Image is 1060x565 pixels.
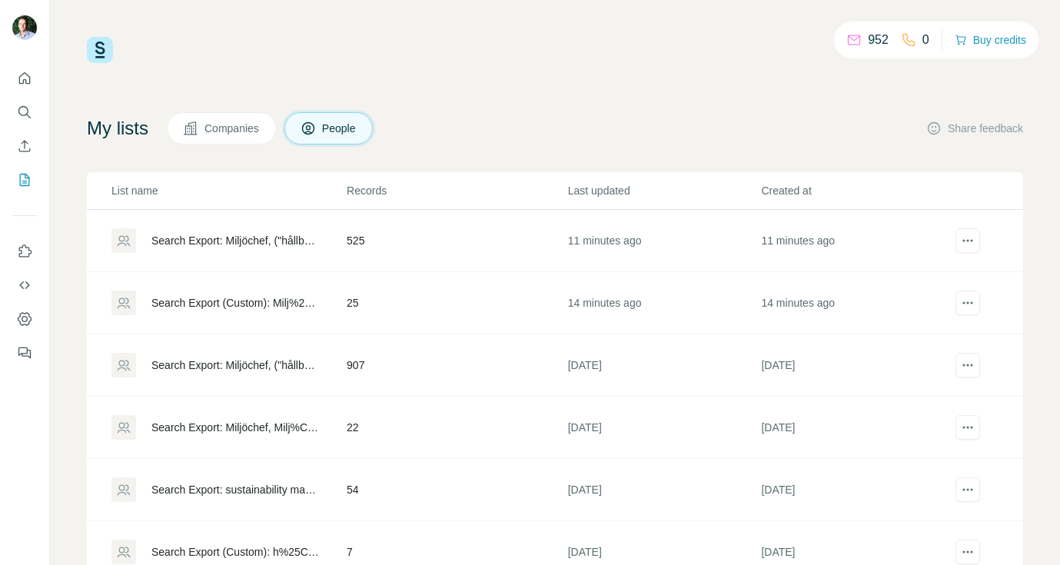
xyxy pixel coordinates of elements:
button: Buy credits [955,29,1026,51]
button: Use Surfe API [12,271,37,299]
td: 25 [346,272,567,334]
td: [DATE] [760,397,954,459]
td: [DATE] [567,334,761,397]
div: Search Export: sustainability manager, Chief Sustainability Officer, [GEOGRAPHIC_DATA], 1st degre... [151,482,321,497]
button: Dashboard [12,305,37,333]
button: actions [955,415,980,440]
td: [DATE] [760,334,954,397]
td: 54 [346,459,567,521]
button: Use Surfe on LinkedIn [12,238,37,265]
button: actions [955,540,980,564]
td: 525 [346,210,567,272]
td: 11 minutes ago [760,210,954,272]
p: Created at [761,183,953,198]
td: [DATE] [567,397,761,459]
button: actions [955,477,980,502]
button: Quick start [12,65,37,92]
button: Share feedback [926,121,1023,136]
button: Enrich CSV [12,132,37,160]
button: actions [955,291,980,315]
button: actions [955,353,980,377]
div: Search Export: Miljöchef, ("hållbarhet" OR "hållbarhetschef" OR "hållbarhetsansvarig" OR "hållbar... [151,233,321,248]
img: Surfe Logo [87,37,113,63]
button: My lists [12,166,37,194]
span: People [322,121,357,136]
div: Search Export: Miljöchef, Milj%C3%B6chef, MIlj%C3%B6ansvarig, H%C3%A5llbarhetschef, H%C3%A5llbarh... [151,420,321,435]
td: 14 minutes ago [760,272,954,334]
button: Feedback [12,339,37,367]
button: Search [12,98,37,126]
span: Companies [204,121,261,136]
p: Last updated [568,183,760,198]
div: Search Export (Custom): h%25C3%25A5llbarhetsansvarig - [DATE] 10:20 [151,544,321,560]
td: 14 minutes ago [567,272,761,334]
div: Search Export: Miljöchef, ("hållbarhet" OR "hållbarhetschef" OR "hållbarhetsansvarig" OR "hållbar... [151,357,321,373]
img: Avatar [12,15,37,40]
button: actions [955,228,980,253]
td: 907 [346,334,567,397]
p: Records [347,183,567,198]
td: 11 minutes ago [567,210,761,272]
p: 952 [868,31,889,49]
td: [DATE] [760,459,954,521]
p: 0 [922,31,929,49]
td: [DATE] [567,459,761,521]
p: List name [111,183,345,198]
div: Search Export (Custom): Milj%25C3%25B6chef - [DATE] 11:33 [151,295,321,311]
td: 22 [346,397,567,459]
h4: My lists [87,116,148,141]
